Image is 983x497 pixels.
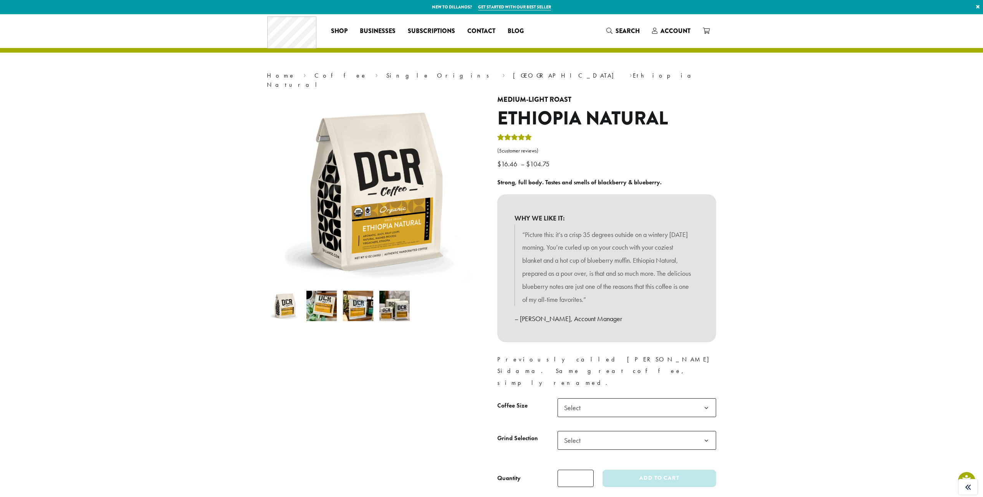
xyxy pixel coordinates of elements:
[497,433,558,444] label: Grind Selection
[314,71,367,80] a: Coffee
[386,71,494,80] a: Single Origins
[467,27,495,36] span: Contact
[660,27,690,35] span: Account
[558,470,594,487] input: Product quantity
[379,291,410,321] img: Ethiopia Natural - Image 4
[513,71,621,80] a: [GEOGRAPHIC_DATA]
[497,178,662,186] b: Strong, full body. Tastes and smells of blackberry & blueberry.
[502,68,505,80] span: ›
[602,470,716,487] button: Add to cart
[267,71,295,80] a: Home
[561,400,588,415] span: Select
[497,133,532,144] div: Rated 5.00 out of 5
[325,25,354,37] a: Shop
[497,354,716,388] p: Previously called [PERSON_NAME] Sidama. Same great coffee, simply renamed.
[521,159,525,168] span: –
[561,433,588,448] span: Select
[497,159,501,168] span: $
[303,68,306,80] span: ›
[629,68,632,80] span: ›
[408,27,455,36] span: Subscriptions
[558,431,716,450] span: Select
[515,212,699,225] b: WHY WE LIKE IT:
[497,159,519,168] bdi: 16.46
[526,159,530,168] span: $
[499,147,502,154] span: 5
[306,291,337,321] img: Ethiopia Natural - Image 2
[522,228,691,306] p: “Picture this: it’s a crisp 35 degrees outside on a wintery [DATE] morning. You’re curled up on y...
[267,71,716,89] nav: Breadcrumb
[600,25,646,37] a: Search
[497,400,558,411] label: Coffee Size
[558,398,716,417] span: Select
[497,147,716,155] a: (5customer reviews)
[270,291,300,321] img: Ethiopia Natural
[515,312,699,325] p: – [PERSON_NAME], Account Manager
[375,68,378,80] span: ›
[616,27,640,35] span: Search
[526,159,551,168] bdi: 104.75
[360,27,396,36] span: Businesses
[478,4,551,10] a: Get started with our best seller
[343,291,373,321] img: Ethiopia Natural - Image 3
[497,96,716,104] h4: Medium-Light Roast
[508,27,524,36] span: Blog
[497,474,521,483] div: Quantity
[497,108,716,130] h1: Ethiopia Natural
[331,27,348,36] span: Shop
